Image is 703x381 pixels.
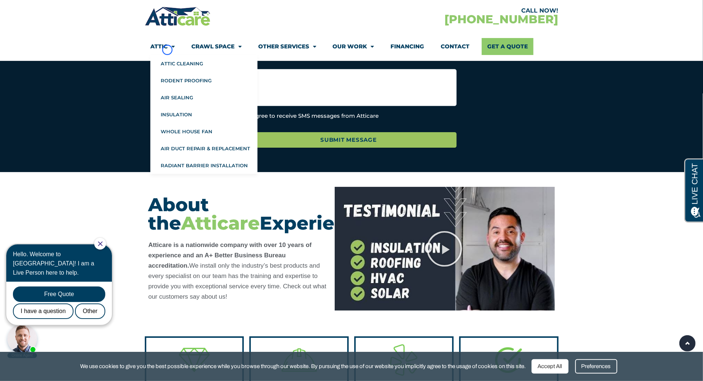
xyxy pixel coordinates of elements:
a: Contact [441,38,470,55]
a: Air Sealing [150,89,257,106]
a: Financing [391,38,424,55]
span: We use cookies to give you the best possible experience while you browse through our website. By ... [81,362,526,371]
nav: Menu [150,38,553,55]
a: Air Duct Repair & Replacement [150,140,257,157]
label: I agree to receive SMS messages from Atticare [249,112,379,120]
span: Opens a chat window [18,6,59,15]
a: Other Services [258,38,316,55]
div: CALL NOW! [352,8,559,14]
a: Crawl Space [191,38,242,55]
a: Rodent Proofing [150,72,257,89]
ul: Attic [150,55,257,174]
a: Our Work [333,38,374,55]
a: Get A Quote [482,38,533,55]
h3: About the Experience [149,196,327,233]
div: Preferences [575,359,617,374]
iframe: Chat Invitation [4,237,122,359]
a: Radiant Barrier Installation [150,157,257,174]
span: Atticare [181,212,260,234]
div: Play Video [426,230,463,267]
a: Insulation [150,106,257,123]
a: Attic Cleaning [150,55,257,72]
b: Atticare is a nationwide company with over 10 years of experience and an A+ Better Business Burea... [149,241,327,300]
a: Attic [150,38,175,55]
div: Accept All [532,359,569,374]
span: We install only the industry’s best products and every specialist on our team has the training an... [149,262,327,300]
a: Whole House Fan [150,123,257,140]
input: Submit Message [241,132,457,148]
